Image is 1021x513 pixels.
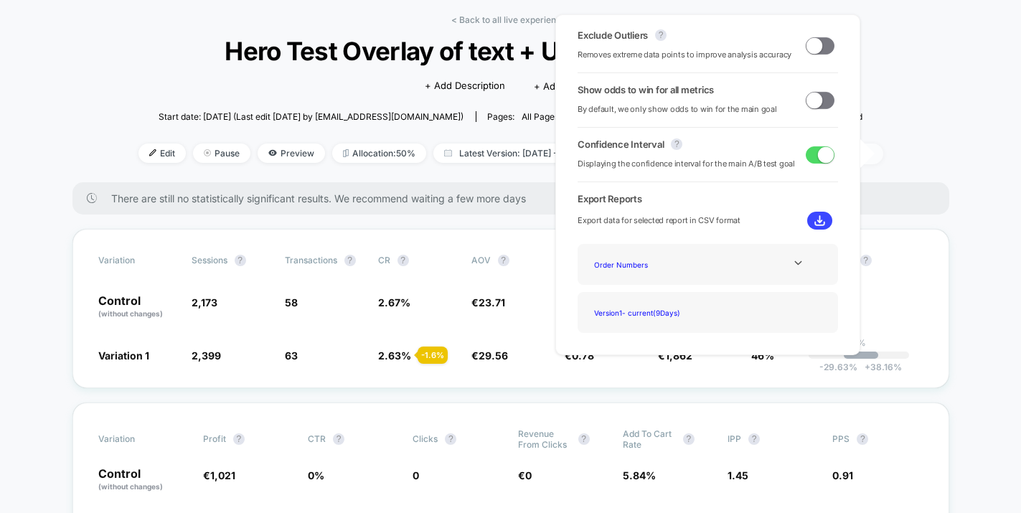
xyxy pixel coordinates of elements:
[98,349,149,362] span: Variation 1
[98,295,177,319] p: Control
[149,149,156,156] img: edit
[671,138,682,150] button: ?
[203,433,226,444] span: Profit
[333,433,344,445] button: ?
[444,149,452,156] img: calendar
[857,433,868,445] button: ?
[378,349,411,362] span: 2.63 %
[479,349,508,362] span: 29.56
[378,255,390,265] span: CR
[425,79,505,93] span: + Add Description
[487,111,559,122] div: Pages:
[344,255,356,266] button: ?
[832,469,853,481] span: 0.91
[578,29,648,41] span: Exclude Outliers
[471,296,505,309] span: €
[578,84,714,95] span: Show odds to win for all metrics
[857,362,902,372] span: 38.16 %
[433,143,613,163] span: Latest Version: [DATE] - [DATE]
[418,347,448,364] div: - 1.6 %
[578,138,664,150] span: Confidence Interval
[748,433,760,445] button: ?
[308,433,326,444] span: CTR
[138,143,186,163] span: Edit
[378,296,410,309] span: 2.67 %
[98,428,177,450] span: Variation
[203,469,235,481] span: €
[471,349,508,362] span: €
[192,296,217,309] span: 2,173
[588,255,703,274] div: Order Numbers
[623,469,656,481] span: 5.84 %
[578,433,590,445] button: ?
[175,36,845,66] span: Hero Test Overlay of text + USP + CTA Mobile
[285,255,337,265] span: Transactions
[683,433,695,445] button: ?
[518,428,571,450] span: Revenue From Clicks
[308,469,324,481] span: 0 %
[445,433,456,445] button: ?
[479,296,505,309] span: 23.71
[525,469,532,481] span: 0
[193,143,250,163] span: Pause
[578,214,740,227] span: Export data for selected report in CSV format
[728,433,741,444] span: IPP
[844,255,923,266] span: CI
[451,14,570,25] a: < Back to all live experiences
[413,469,419,481] span: 0
[588,303,703,322] div: Version 1 - current ( 9 Days)
[233,433,245,445] button: ?
[210,469,235,481] span: 1,021
[397,255,409,266] button: ?
[832,433,850,444] span: PPS
[844,298,923,319] span: ---
[578,157,795,171] span: Displaying the confidence interval for the main A/B test goal
[192,349,221,362] span: 2,399
[814,215,825,226] img: download
[522,111,559,122] span: all pages
[498,255,509,266] button: ?
[728,469,748,481] span: 1.45
[623,428,676,450] span: Add To Cart Rate
[98,255,177,266] span: Variation
[578,103,777,116] span: By default, we only show odds to win for the main goal
[343,149,349,157] img: rebalance
[192,255,227,265] span: Sessions
[98,309,163,318] span: (without changes)
[285,296,298,309] span: 58
[655,29,667,41] button: ?
[534,80,596,92] span: + Add Images
[204,149,211,156] img: end
[258,143,325,163] span: Preview
[159,111,464,122] span: Start date: [DATE] (Last edit [DATE] by [EMAIL_ADDRESS][DOMAIN_NAME])
[518,469,532,481] span: €
[111,192,921,204] span: There are still no statistically significant results. We recommend waiting a few more days
[578,48,791,62] span: Removes extreme data points to improve analysis accuracy
[332,143,426,163] span: Allocation: 50%
[235,255,246,266] button: ?
[578,193,838,204] span: Export Reports
[98,482,163,491] span: (without changes)
[471,255,491,265] span: AOV
[413,433,438,444] span: Clicks
[98,468,189,492] p: Control
[285,349,298,362] span: 63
